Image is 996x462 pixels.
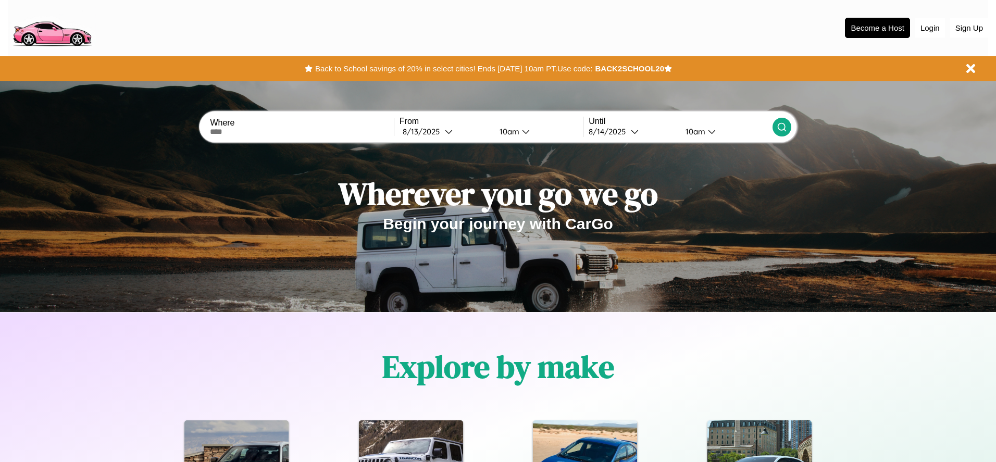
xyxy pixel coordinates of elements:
div: 10am [494,127,522,136]
button: 10am [491,126,583,137]
div: 10am [680,127,708,136]
h1: Explore by make [382,345,614,388]
button: Become a Host [845,18,910,38]
label: Until [589,117,772,126]
button: Sign Up [950,18,988,38]
div: 8 / 14 / 2025 [589,127,631,136]
button: Back to School savings of 20% in select cities! Ends [DATE] 10am PT.Use code: [313,61,595,76]
img: logo [8,5,96,49]
label: From [400,117,583,126]
b: BACK2SCHOOL20 [595,64,664,73]
button: Login [915,18,945,38]
button: 8/13/2025 [400,126,491,137]
button: 10am [677,126,772,137]
div: 8 / 13 / 2025 [403,127,445,136]
label: Where [210,118,393,128]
